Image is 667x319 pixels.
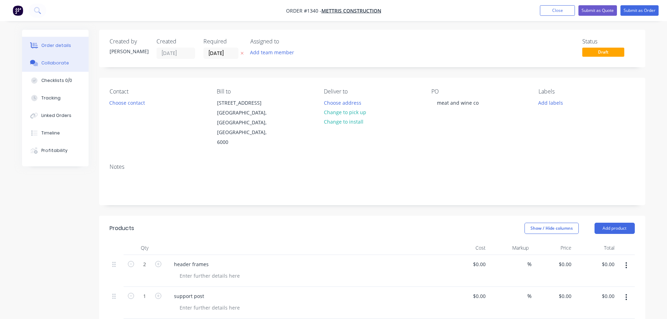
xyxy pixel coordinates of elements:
[211,98,281,147] div: [STREET_ADDRESS][GEOGRAPHIC_DATA], [GEOGRAPHIC_DATA], [GEOGRAPHIC_DATA], 6000
[22,142,89,159] button: Profitability
[22,124,89,142] button: Timeline
[320,98,365,107] button: Choose address
[41,60,69,66] div: Collaborate
[168,259,214,269] div: header frames
[124,241,166,255] div: Qty
[246,48,298,57] button: Add team member
[620,5,659,16] button: Submit as Order
[582,38,635,45] div: Status
[22,72,89,89] button: Checklists 0/0
[22,54,89,72] button: Collaborate
[217,88,313,95] div: Bill to
[540,5,575,16] button: Close
[110,224,134,233] div: Products
[320,117,367,126] button: Change to install
[527,260,531,268] span: %
[324,88,420,95] div: Deliver to
[110,48,148,55] div: [PERSON_NAME]
[524,223,579,234] button: Show / Hide columns
[250,48,298,57] button: Add team member
[527,292,531,300] span: %
[41,112,71,119] div: Linked Orders
[321,7,381,14] a: Mettris Construction
[157,38,195,45] div: Created
[250,38,320,45] div: Assigned to
[41,130,60,136] div: Timeline
[488,241,531,255] div: Markup
[286,7,321,14] span: Order #1340 -
[22,107,89,124] button: Linked Orders
[535,98,567,107] button: Add labels
[431,88,527,95] div: PO
[431,98,484,108] div: meat and wine co
[41,42,71,49] div: Order details
[168,291,210,301] div: support post
[446,241,489,255] div: Cost
[41,147,68,154] div: Profitability
[578,5,617,16] button: Submit as Quote
[595,223,635,234] button: Add product
[13,5,23,16] img: Factory
[217,98,275,108] div: [STREET_ADDRESS]
[531,241,575,255] div: Price
[203,38,242,45] div: Required
[582,48,624,56] span: Draft
[320,108,370,117] button: Change to pick up
[110,38,148,45] div: Created by
[110,164,635,170] div: Notes
[22,89,89,107] button: Tracking
[217,108,275,147] div: [GEOGRAPHIC_DATA], [GEOGRAPHIC_DATA], [GEOGRAPHIC_DATA], 6000
[22,37,89,54] button: Order details
[41,77,72,84] div: Checklists 0/0
[539,88,634,95] div: Labels
[41,95,61,101] div: Tracking
[574,241,617,255] div: Total
[110,88,206,95] div: Contact
[105,98,148,107] button: Choose contact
